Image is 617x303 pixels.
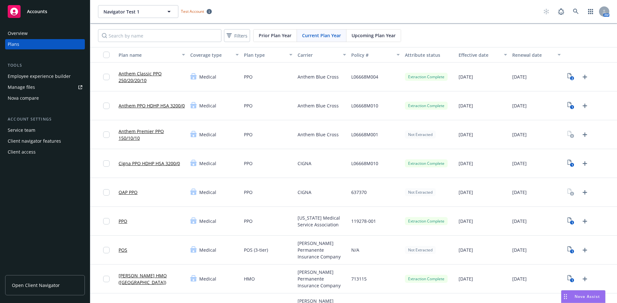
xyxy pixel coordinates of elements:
text: 1 [571,221,573,225]
span: Medical [199,73,216,80]
input: Search by name [98,29,221,42]
span: 713115 [351,275,367,282]
input: Toggle Row Selected [103,103,110,109]
span: [PERSON_NAME] Permanente Insurance Company [298,269,346,289]
text: 1 [571,163,573,167]
a: Anthem Classic PPO 250/20/20/10 [119,70,185,84]
a: View Plan Documents [566,130,576,140]
button: Attribute status [402,47,456,63]
span: 119278-001 [351,218,376,224]
div: Attribute status [405,52,453,58]
div: Plans [8,39,19,49]
a: Switch app [584,5,597,18]
span: [DATE] [459,73,473,80]
span: Medical [199,102,216,109]
a: Client access [5,147,85,157]
a: Cigna PPO HDHP HSA 3200/0 [119,160,180,167]
a: Plans [5,39,85,49]
span: Open Client Navigator [12,282,60,289]
a: Upload Plan Documents [580,158,590,169]
a: Manage files [5,82,85,92]
span: PPO [244,73,253,80]
span: Navigator Test 1 [103,8,159,15]
div: Not Extracted [405,130,436,139]
span: Filters [234,32,247,39]
span: Anthem Blue Cross [298,102,339,109]
span: Medical [199,275,216,282]
div: Extraction Complete [405,217,448,225]
span: Filters [225,31,249,40]
a: View Plan Documents [566,187,576,198]
input: Toggle Row Selected [103,74,110,80]
div: Employee experience builder [8,71,71,81]
div: Extraction Complete [405,159,448,167]
span: Prior Plan Year [259,32,291,39]
span: [DATE] [512,102,527,109]
a: Accounts [5,3,85,21]
text: 1 [571,249,573,254]
a: View Plan Documents [566,274,576,284]
span: PPO [244,160,253,167]
span: L06668M001 [351,131,378,138]
a: OAP PPO [119,189,138,196]
a: Nova compare [5,93,85,103]
a: Service team [5,125,85,135]
span: [DATE] [459,189,473,196]
div: Manage files [8,82,35,92]
input: Toggle Row Selected [103,160,110,167]
input: Toggle Row Selected [103,218,110,224]
span: 637370 [351,189,367,196]
span: [DATE] [459,247,473,253]
a: View Plan Documents [566,72,576,82]
button: Policy # [349,47,402,63]
div: Not Extracted [405,246,436,254]
span: [DATE] [459,218,473,224]
span: PPO [244,189,253,196]
span: [DATE] [512,189,527,196]
a: Upload Plan Documents [580,216,590,226]
span: Test Account [181,9,204,14]
a: View Plan Documents [566,158,576,169]
div: Extraction Complete [405,275,448,283]
a: Overview [5,28,85,38]
div: Not Extracted [405,188,436,196]
span: Accounts [27,9,47,14]
button: Effective date [456,47,510,63]
a: Employee experience builder [5,71,85,81]
input: Toggle Row Selected [103,131,110,138]
a: View Plan Documents [566,216,576,226]
div: Plan type [244,52,285,58]
button: Nova Assist [561,290,605,303]
span: [DATE] [459,275,473,282]
span: [DATE] [512,73,527,80]
span: Current Plan Year [302,32,341,39]
span: N/A [351,247,359,253]
a: Client navigator features [5,136,85,146]
button: Plan name [116,47,188,63]
span: [DATE] [512,247,527,253]
div: Service team [8,125,35,135]
span: [DATE] [512,218,527,224]
span: L06668M004 [351,73,378,80]
text: 2 [571,76,573,80]
a: Upload Plan Documents [580,187,590,198]
div: Carrier [298,52,339,58]
span: [DATE] [459,160,473,167]
span: PPO [244,218,253,224]
span: [US_STATE] Medical Service Association [298,215,346,228]
span: [DATE] [459,131,473,138]
span: [DATE] [512,275,527,282]
a: POS [119,247,127,253]
a: [PERSON_NAME] HMO ([GEOGRAPHIC_DATA]) [119,272,185,286]
button: Carrier [295,47,349,63]
div: Client navigator features [8,136,61,146]
input: Toggle Row Selected [103,189,110,196]
text: 1 [571,278,573,282]
a: Upload Plan Documents [580,274,590,284]
span: POS (3-tier) [244,247,268,253]
button: Coverage type [188,47,241,63]
span: L06668M010 [351,102,378,109]
button: Navigator Test 1 [98,5,178,18]
div: Renewal date [512,52,554,58]
div: Coverage type [190,52,232,58]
